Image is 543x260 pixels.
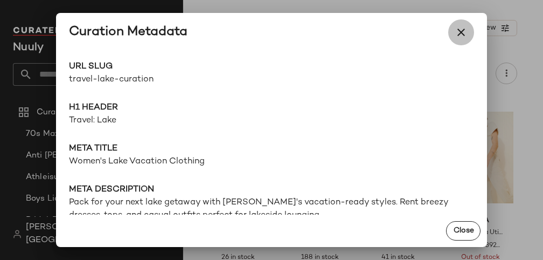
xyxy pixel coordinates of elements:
span: Pack for your next lake getaway with [PERSON_NAME]'s vacation-ready styles. Rent breezy dresses, ... [69,196,474,222]
span: H1 Header [69,101,474,114]
span: travel-lake-curation [69,73,271,86]
span: Meta title [69,142,474,155]
span: Women's Lake Vacation Clothing [69,155,474,168]
span: URL Slug [69,60,271,73]
span: Close [452,227,474,235]
button: Close [446,221,481,241]
span: Travel: Lake [69,114,474,127]
span: Meta description [69,183,474,196]
div: Curation Metadata [69,24,187,41]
